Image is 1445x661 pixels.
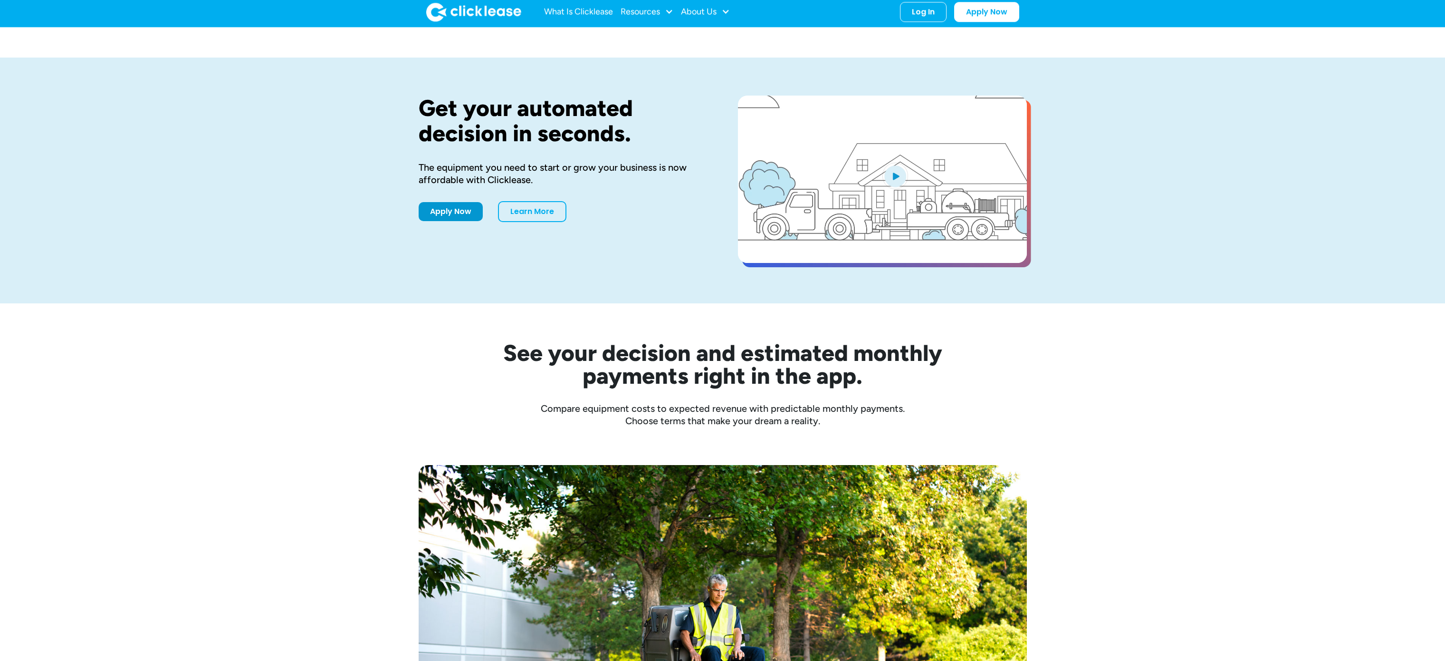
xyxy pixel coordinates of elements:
[544,2,613,21] a: What Is Clicklease
[912,7,935,17] div: Log In
[882,163,908,189] img: Blue play button logo on a light blue circular background
[426,2,521,21] a: home
[954,2,1019,22] a: Apply Now
[681,2,730,21] div: About Us
[498,201,566,222] a: Learn More
[419,96,708,146] h1: Get your automated decision in seconds.
[621,2,673,21] div: Resources
[426,2,521,21] img: Clicklease logo
[419,202,483,221] a: Apply Now
[738,96,1027,263] a: open lightbox
[419,402,1027,427] div: Compare equipment costs to expected revenue with predictable monthly payments. Choose terms that ...
[457,341,989,387] h2: See your decision and estimated monthly payments right in the app.
[419,161,708,186] div: The equipment you need to start or grow your business is now affordable with Clicklease.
